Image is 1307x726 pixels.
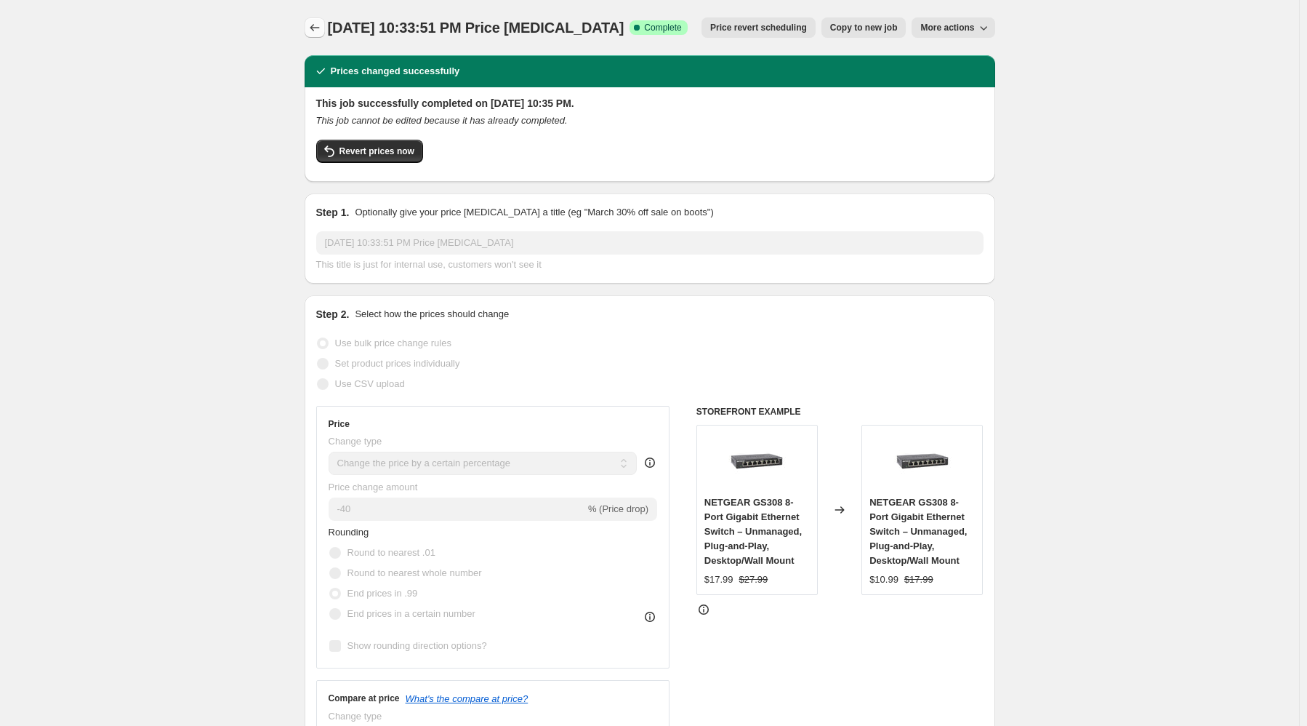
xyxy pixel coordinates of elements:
[329,527,369,538] span: Rounding
[701,17,816,38] button: Price revert scheduling
[329,693,400,704] h3: Compare at price
[329,418,350,430] h3: Price
[696,406,984,418] h6: STOREFRONT EXAMPLE
[335,378,405,389] span: Use CSV upload
[347,640,487,651] span: Show rounding direction options?
[869,573,898,587] div: $10.99
[316,307,350,322] h2: Step 2.
[347,567,482,578] span: Round to nearest whole number
[588,503,648,514] span: % (Price drop)
[305,17,325,38] button: Price change jobs
[912,17,994,38] button: More actions
[347,608,475,619] span: End prices in a certain number
[335,358,460,369] span: Set product prices individually
[329,482,418,492] span: Price change amount
[328,20,624,36] span: [DATE] 10:33:51 PM Price [MEDICAL_DATA]
[329,498,585,521] input: -15
[316,115,568,126] i: This job cannot be edited because it has already completed.
[347,588,418,599] span: End prices in .99
[339,145,414,157] span: Revert prices now
[355,307,509,322] p: Select how the prices should change
[347,547,435,558] span: Round to nearest .01
[904,573,933,587] strike: $17.99
[704,573,733,587] div: $17.99
[710,22,807,33] span: Price revert scheduling
[331,64,460,79] h2: Prices changed successfully
[704,497,802,566] span: NETGEAR GS308 8-Port Gigabit Ethernet Switch – Unmanaged, Plug-and-Play, Desktop/Wall Mount
[893,433,952,491] img: 71Ik6OnO2OL_80x.jpg
[316,140,423,163] button: Revert prices now
[316,231,984,255] input: 30% off holiday sale
[869,497,967,566] span: NETGEAR GS308 8-Port Gigabit Ethernet Switch – Unmanaged, Plug-and-Play, Desktop/Wall Mount
[316,259,542,270] span: This title is just for internal use, customers won't see it
[739,573,768,587] strike: $27.99
[830,22,898,33] span: Copy to new job
[920,22,974,33] span: More actions
[335,338,451,348] span: Use bulk price change rules
[406,693,528,704] button: What's the compare at price?
[316,96,984,111] h2: This job successfully completed on [DATE] 10:35 PM.
[316,205,350,220] h2: Step 1.
[355,205,713,220] p: Optionally give your price [MEDICAL_DATA] a title (eg "March 30% off sale on boots")
[329,711,382,722] span: Change type
[821,17,906,38] button: Copy to new job
[728,433,786,491] img: 71Ik6OnO2OL_80x.jpg
[329,436,382,447] span: Change type
[644,22,681,33] span: Complete
[643,455,657,470] div: help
